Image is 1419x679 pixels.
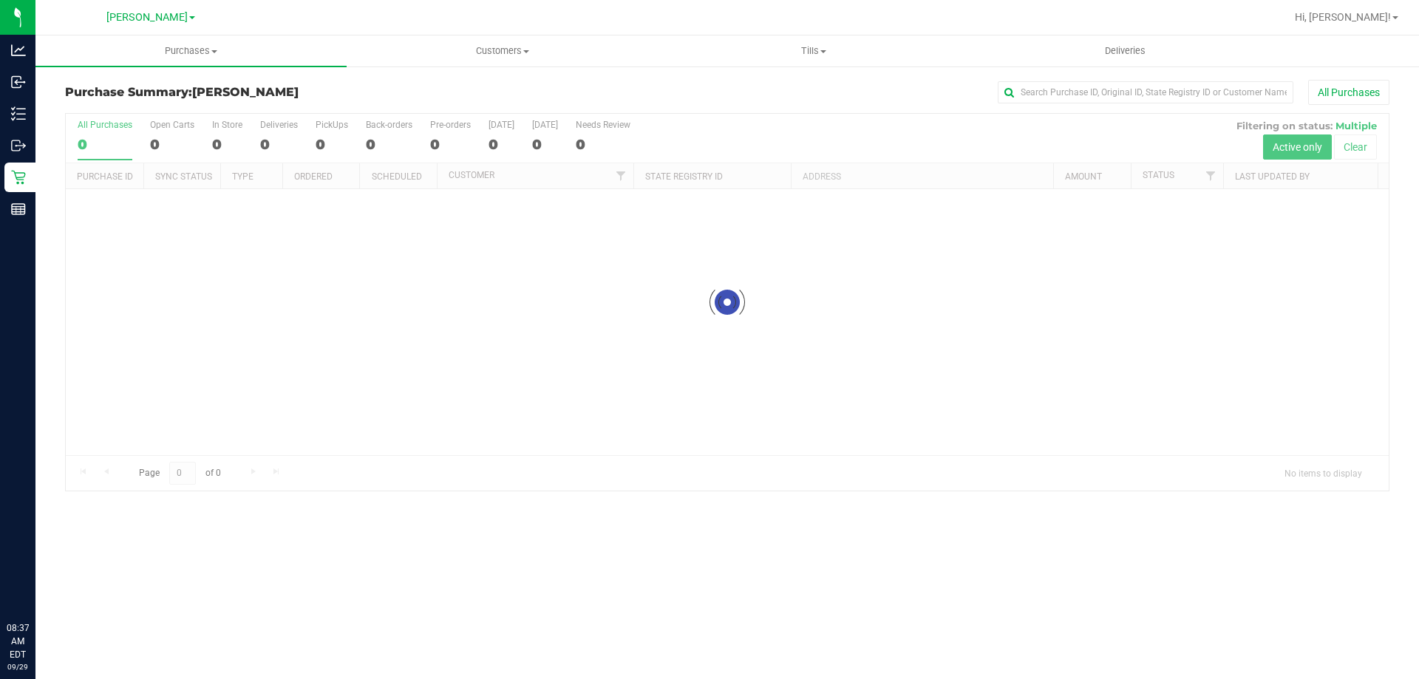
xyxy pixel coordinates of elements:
[192,85,299,99] span: [PERSON_NAME]
[347,44,657,58] span: Customers
[65,86,506,99] h3: Purchase Summary:
[1295,11,1391,23] span: Hi, [PERSON_NAME]!
[970,35,1281,66] a: Deliveries
[998,81,1293,103] input: Search Purchase ID, Original ID, State Registry ID or Customer Name...
[347,35,658,66] a: Customers
[11,43,26,58] inline-svg: Analytics
[11,202,26,216] inline-svg: Reports
[1308,80,1389,105] button: All Purchases
[106,11,188,24] span: [PERSON_NAME]
[7,661,29,672] p: 09/29
[35,44,347,58] span: Purchases
[11,106,26,121] inline-svg: Inventory
[658,35,969,66] a: Tills
[1085,44,1166,58] span: Deliveries
[7,621,29,661] p: 08:37 AM EDT
[35,35,347,66] a: Purchases
[11,75,26,89] inline-svg: Inbound
[11,170,26,185] inline-svg: Retail
[11,138,26,153] inline-svg: Outbound
[659,44,968,58] span: Tills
